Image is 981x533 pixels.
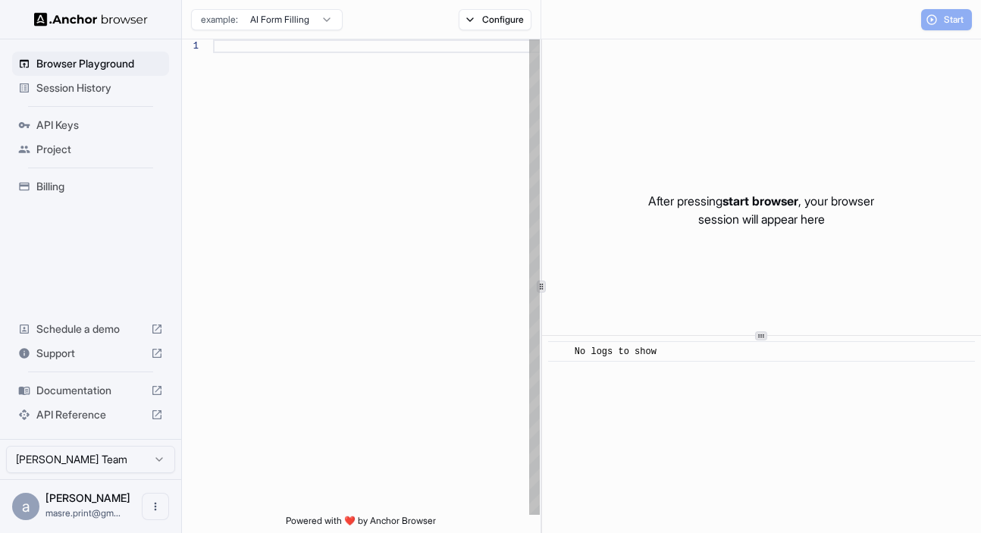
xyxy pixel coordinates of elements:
[201,14,238,26] span: example:
[575,346,657,357] span: No logs to show
[34,12,148,27] img: Anchor Logo
[36,118,163,133] span: API Keys
[36,80,163,96] span: Session History
[36,407,145,422] span: API Reference
[648,192,874,228] p: After pressing , your browser session will appear here
[36,383,145,398] span: Documentation
[36,56,163,71] span: Browser Playground
[12,493,39,520] div: a
[722,193,798,208] span: start browser
[12,378,169,403] div: Documentation
[12,113,169,137] div: API Keys
[45,491,130,504] span: ali masri
[182,39,199,53] div: 1
[12,317,169,341] div: Schedule a demo
[36,179,163,194] span: Billing
[142,493,169,520] button: Open menu
[556,344,563,359] span: ​
[12,403,169,427] div: API Reference
[45,507,121,519] span: masre.print@gmail.com
[12,341,169,365] div: Support
[286,515,436,533] span: Powered with ❤️ by Anchor Browser
[36,346,145,361] span: Support
[36,142,163,157] span: Project
[12,76,169,100] div: Session History
[459,9,532,30] button: Configure
[12,137,169,161] div: Project
[12,52,169,76] div: Browser Playground
[12,174,169,199] div: Billing
[36,321,145,337] span: Schedule a demo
